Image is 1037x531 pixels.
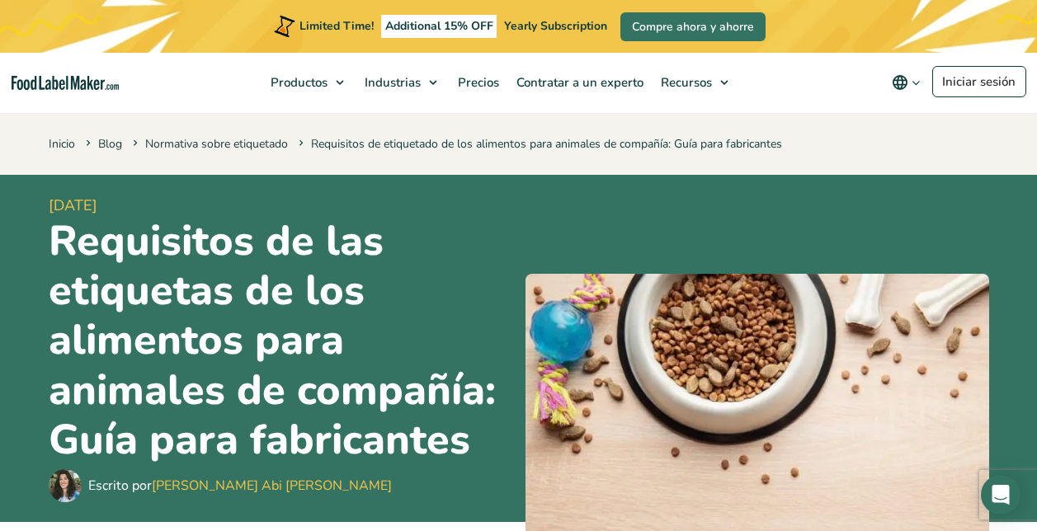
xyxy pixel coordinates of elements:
a: Industrias [356,53,445,112]
span: Limited Time! [299,18,374,34]
a: Normativa sobre etiquetado [145,136,288,152]
span: Contratar a un experto [511,74,645,91]
span: Yearly Subscription [504,18,607,34]
span: Productos [266,74,329,91]
img: Maria Abi Hanna - Etiquetadora de alimentos [49,469,82,502]
span: Requisitos de etiquetado de los alimentos para animales de compañía: Guía para fabricantes [295,136,782,152]
div: Open Intercom Messenger [981,475,1021,515]
a: [PERSON_NAME] Abi [PERSON_NAME] [152,477,392,495]
a: Recursos [653,53,737,112]
div: Escrito por [88,476,392,496]
a: Productos [262,53,352,112]
a: Blog [98,136,122,152]
a: Inicio [49,136,75,152]
a: Precios [450,53,504,112]
h1: Requisitos de las etiquetas de los alimentos para animales de compañía: Guía para fabricantes [49,217,512,466]
a: Compre ahora y ahorre [620,12,766,41]
a: Contratar a un experto [508,53,648,112]
span: Additional 15% OFF [381,15,497,38]
span: Industrias [360,74,422,91]
span: [DATE] [49,195,512,217]
a: Iniciar sesión [932,66,1026,97]
span: Precios [453,74,501,91]
span: Recursos [656,74,714,91]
